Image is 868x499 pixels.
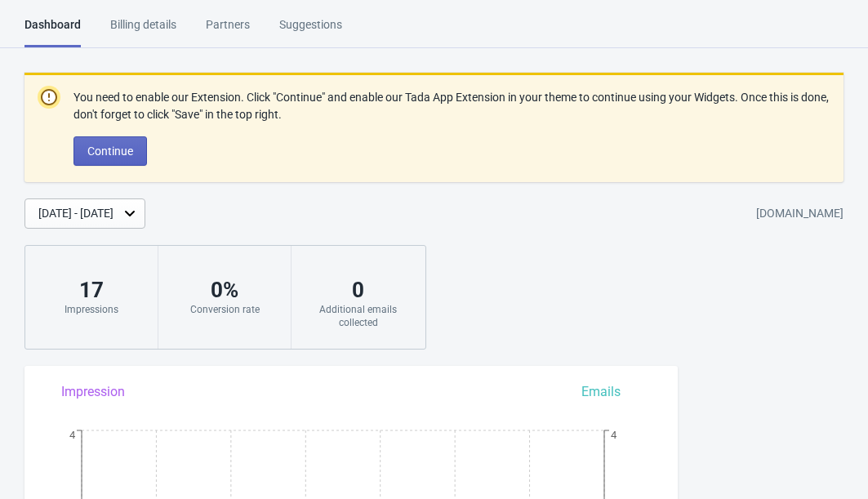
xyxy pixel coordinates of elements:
[611,429,617,441] tspan: 4
[38,205,114,222] div: [DATE] - [DATE]
[69,429,76,441] tspan: 4
[73,89,830,123] p: You need to enable our Extension. Click "Continue" and enable our Tada App Extension in your them...
[24,16,81,47] div: Dashboard
[87,145,133,158] span: Continue
[42,277,141,303] div: 17
[756,199,844,229] div: [DOMAIN_NAME]
[308,277,408,303] div: 0
[206,16,250,45] div: Partners
[110,16,176,45] div: Billing details
[279,16,342,45] div: Suggestions
[308,303,408,329] div: Additional emails collected
[73,136,147,166] button: Continue
[175,277,274,303] div: 0 %
[42,303,141,316] div: Impressions
[175,303,274,316] div: Conversion rate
